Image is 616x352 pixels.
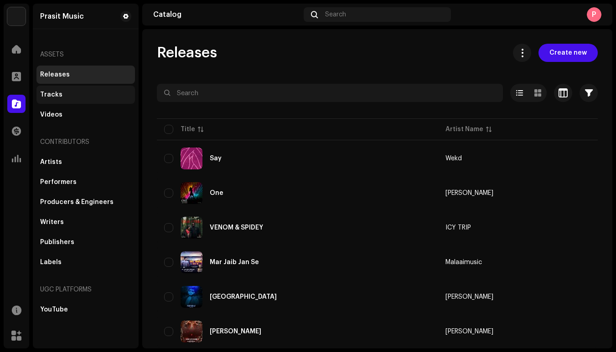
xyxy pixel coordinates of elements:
[181,217,202,239] img: 3b8c1e80-e402-4a9d-84bb-15e50c3683ee
[445,259,482,265] div: Malaaimusic
[36,173,135,191] re-m-nav-item: Performers
[445,190,590,196] span: Usha Parakh
[538,44,598,62] button: Create new
[157,44,217,62] span: Releases
[181,125,195,134] div: Title
[36,279,135,301] re-a-nav-header: UGC Platforms
[445,259,590,265] span: Malaaimusic
[40,13,84,20] div: Prasit Music
[36,86,135,104] re-m-nav-item: Tracks
[210,190,223,196] div: One
[40,306,68,313] div: YouTube
[36,66,135,84] re-m-nav-item: Releases
[445,224,590,231] span: ICY TRIP
[181,148,202,169] img: e105e025-2fff-4200-af5e-01763b0b2ad6
[445,125,483,134] div: Artist Name
[445,224,471,231] div: ICY TRIP
[445,155,590,162] span: Wekd
[40,199,114,206] div: Producers & Engineers
[40,259,62,266] div: Labels
[210,224,263,231] div: VENOM & SPIDEY
[40,71,70,78] div: Releases
[445,294,493,300] div: [PERSON_NAME]
[445,155,462,162] div: Wekd
[36,233,135,251] re-m-nav-item: Publishers
[36,153,135,171] re-m-nav-item: Artists
[181,286,202,308] img: 7781ccb6-8468-4117-ab86-3b2aa4f5b151
[445,190,493,196] div: [PERSON_NAME]
[36,301,135,319] re-m-nav-item: YouTube
[40,111,62,118] div: Videos
[210,294,277,300] div: Mumbai
[36,193,135,211] re-m-nav-item: Producers & Engineers
[36,131,135,153] re-a-nav-header: Contributors
[445,328,493,335] div: [PERSON_NAME]
[36,253,135,271] re-m-nav-item: Labels
[210,328,261,335] div: Ham Jo Kaam
[36,106,135,124] re-m-nav-item: Videos
[40,219,64,226] div: Writers
[210,259,259,265] div: Mar Jaib Jan Se
[7,7,26,26] img: d6d936c5-4811-4bb5-96e9-7add514fcdf6
[40,91,62,98] div: Tracks
[40,179,77,186] div: Performers
[40,158,62,166] div: Artists
[40,239,74,246] div: Publishers
[210,155,222,162] div: Say
[181,321,202,342] img: 18950f6d-ddde-45ca-99d5-865c5e5dead8
[153,11,300,18] div: Catalog
[36,44,135,66] re-a-nav-header: Assets
[445,294,590,300] span: Rampyare Yadav
[549,44,587,62] span: Create new
[587,7,601,22] div: P
[181,182,202,204] img: 18f128c2-2b35-43b4-b3ac-de432ff27ade
[325,11,346,18] span: Search
[445,328,590,335] span: Dj Adesh Bhagalpur
[181,251,202,273] img: 0fe0199a-967d-437c-b4d1-010ae5532a21
[157,84,503,102] input: Search
[36,213,135,231] re-m-nav-item: Writers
